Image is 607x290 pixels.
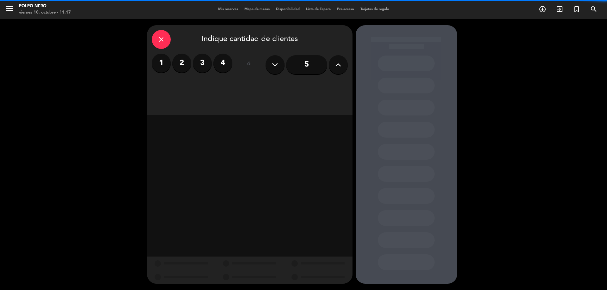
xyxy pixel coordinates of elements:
i: exit_to_app [556,5,563,13]
i: menu [5,4,14,13]
i: add_circle_outline [539,5,546,13]
label: 1 [152,54,171,73]
button: menu [5,4,14,15]
div: viernes 10. octubre - 11:17 [19,9,71,16]
span: Disponibilidad [273,8,303,11]
i: search [590,5,598,13]
i: close [157,36,165,43]
i: turned_in_not [573,5,580,13]
div: ó [239,54,259,76]
span: Mapa de mesas [241,8,273,11]
div: Indique cantidad de clientes [152,30,348,49]
label: 4 [213,54,232,73]
span: Lista de Espera [303,8,334,11]
label: 3 [193,54,212,73]
div: Polpo Nero [19,3,71,9]
span: Mis reservas [215,8,241,11]
span: Tarjetas de regalo [357,8,392,11]
label: 2 [172,54,191,73]
span: Pre-acceso [334,8,357,11]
